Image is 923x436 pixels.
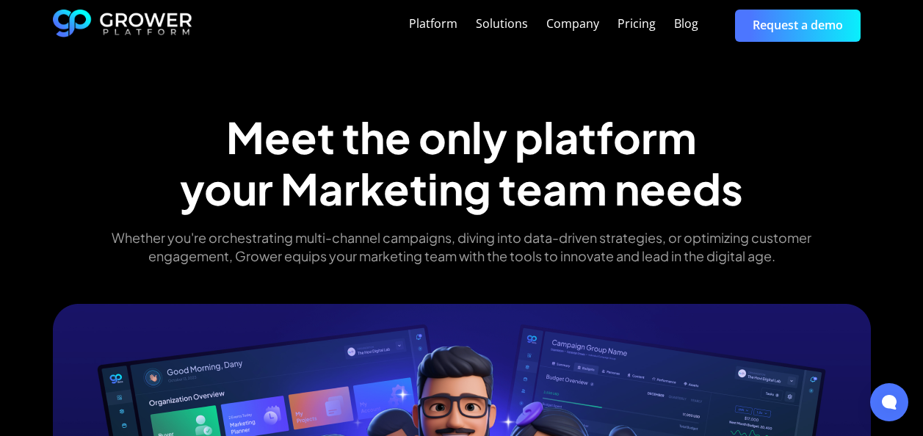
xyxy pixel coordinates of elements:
a: Solutions [476,15,528,33]
div: Solutions [476,17,528,31]
div: Platform [409,17,457,31]
div: Company [546,17,599,31]
p: Whether you're orchestrating multi-channel campaigns, diving into data-driven strategies, or opti... [81,228,842,265]
h1: Meet the only platform your Marketing team needs [180,112,743,214]
div: Blog [674,17,698,31]
a: Pricing [618,15,656,33]
a: Request a demo [735,10,861,41]
a: Blog [674,15,698,33]
a: home [53,10,192,42]
div: Pricing [618,17,656,31]
a: Company [546,15,599,33]
a: Platform [409,15,457,33]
